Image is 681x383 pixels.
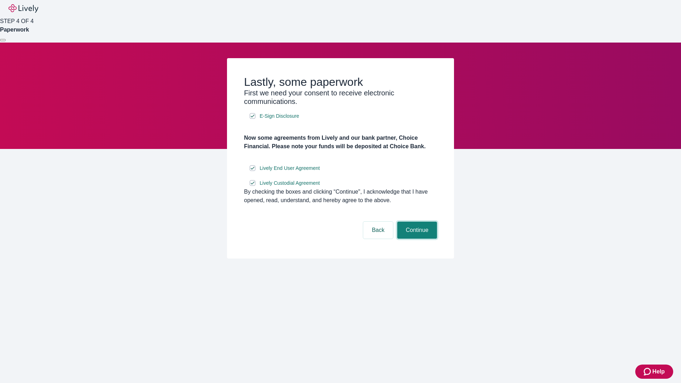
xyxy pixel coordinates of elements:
h3: First we need your consent to receive electronic communications. [244,89,437,106]
svg: Zendesk support icon [644,367,652,376]
span: Help [652,367,665,376]
a: e-sign disclosure document [258,179,321,188]
button: Zendesk support iconHelp [635,365,673,379]
h4: Now some agreements from Lively and our bank partner, Choice Financial. Please note your funds wi... [244,134,437,151]
a: e-sign disclosure document [258,112,300,121]
span: Lively End User Agreement [260,165,320,172]
img: Lively [9,4,38,13]
button: Back [363,222,393,239]
button: Continue [397,222,437,239]
div: By checking the boxes and clicking “Continue", I acknowledge that I have opened, read, understand... [244,188,437,205]
a: e-sign disclosure document [258,164,321,173]
span: E-Sign Disclosure [260,112,299,120]
h2: Lastly, some paperwork [244,75,437,89]
span: Lively Custodial Agreement [260,179,320,187]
